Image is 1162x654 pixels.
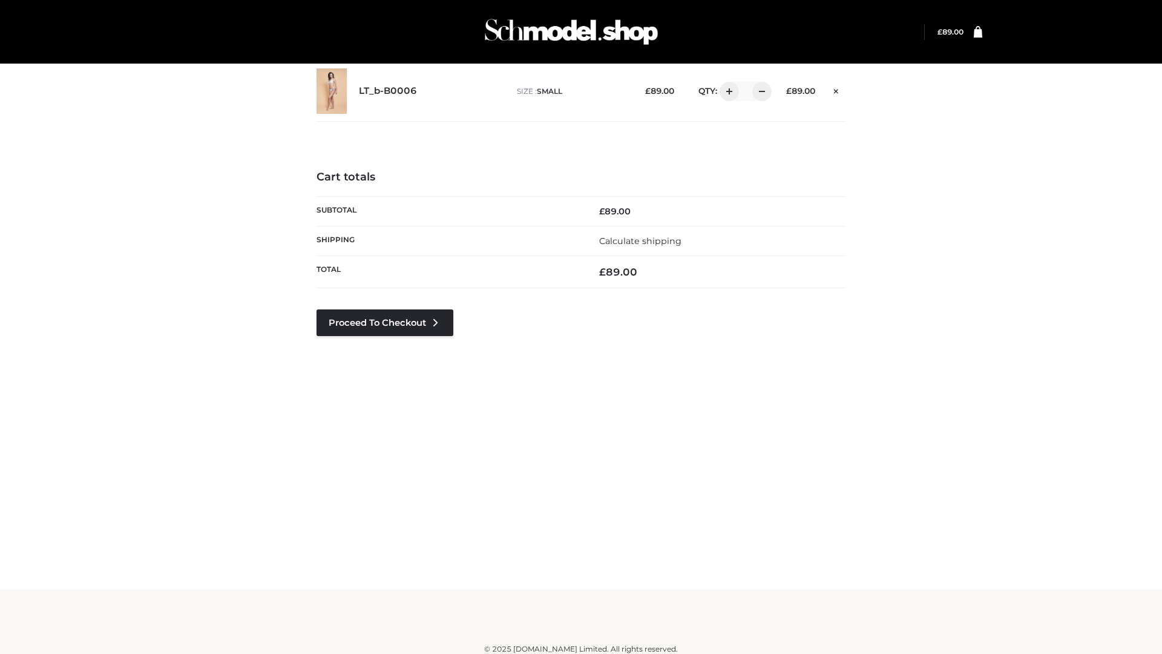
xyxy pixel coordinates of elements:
th: Total [317,256,581,288]
span: £ [645,86,651,96]
span: £ [937,27,942,36]
a: Proceed to Checkout [317,309,453,336]
bdi: 89.00 [786,86,815,96]
span: £ [786,86,792,96]
th: Shipping [317,226,581,256]
bdi: 89.00 [599,206,631,217]
img: Schmodel Admin 964 [481,8,662,56]
bdi: 89.00 [937,27,963,36]
a: £89.00 [937,27,963,36]
bdi: 89.00 [645,86,674,96]
a: Calculate shipping [599,236,681,246]
p: size : [517,86,626,97]
span: £ [599,206,605,217]
span: £ [599,266,606,278]
span: SMALL [537,87,562,96]
a: LT_b-B0006 [359,85,417,97]
bdi: 89.00 [599,266,637,278]
th: Subtotal [317,196,581,226]
img: LT_b-B0006 - SMALL [317,68,347,114]
div: QTY: [686,82,767,101]
h4: Cart totals [317,171,845,184]
a: Remove this item [827,82,845,97]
